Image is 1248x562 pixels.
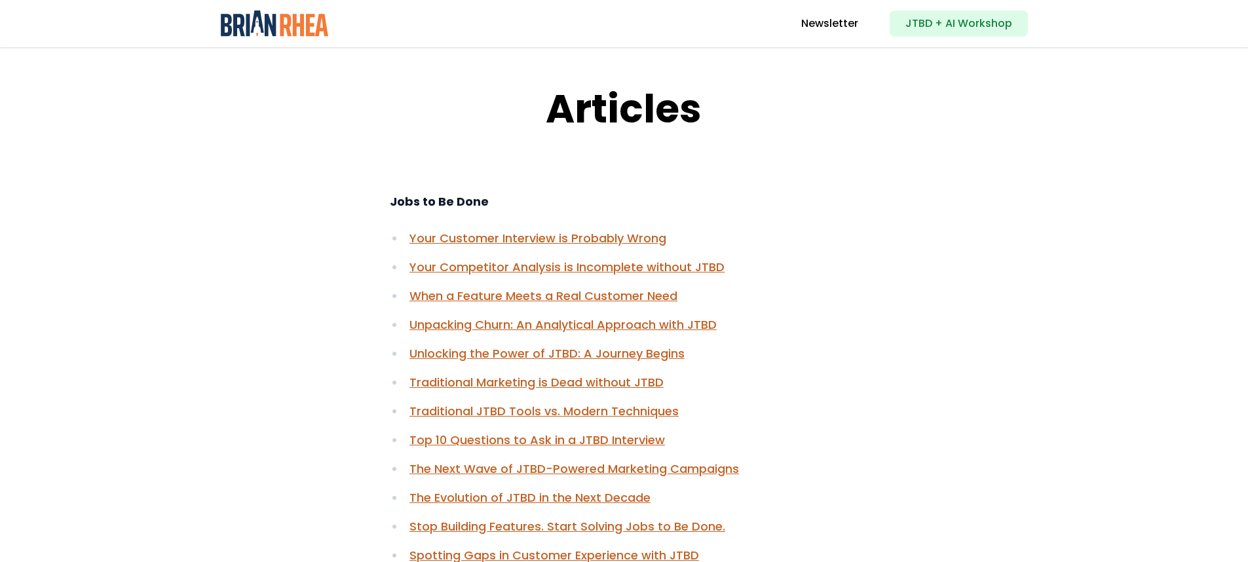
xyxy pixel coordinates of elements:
[409,403,679,419] a: Traditional JTBD Tools vs. Modern Techniques
[409,345,685,362] a: Unlocking the Power of JTBD: A Journey Begins
[890,10,1028,37] a: JTBD + AI Workshop
[409,230,666,246] a: Your Customer Interview is Probably Wrong
[390,193,489,210] strong: Jobs to Be Done
[409,316,717,333] a: Unpacking Churn: An Analytical Approach with JTBD
[409,489,651,506] a: The Evolution of JTBD in the Next Decade
[409,460,739,477] a: The Next Wave of JTBD-Powered Marketing Campaigns
[409,432,665,448] a: Top 10 Questions to Ask in a JTBD Interview
[409,259,725,275] a: Your Competitor Analysis is Incomplete without JTBD
[409,374,664,390] a: Traditional Marketing is Dead without JTBD
[801,16,858,31] a: Newsletter
[409,518,725,534] a: Stop Building Features. Start Solving Jobs to Be Done.
[409,288,677,304] a: When a Feature Meets a Real Customer Need
[221,10,329,37] img: Brian Rhea
[208,89,1040,128] h1: Articles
